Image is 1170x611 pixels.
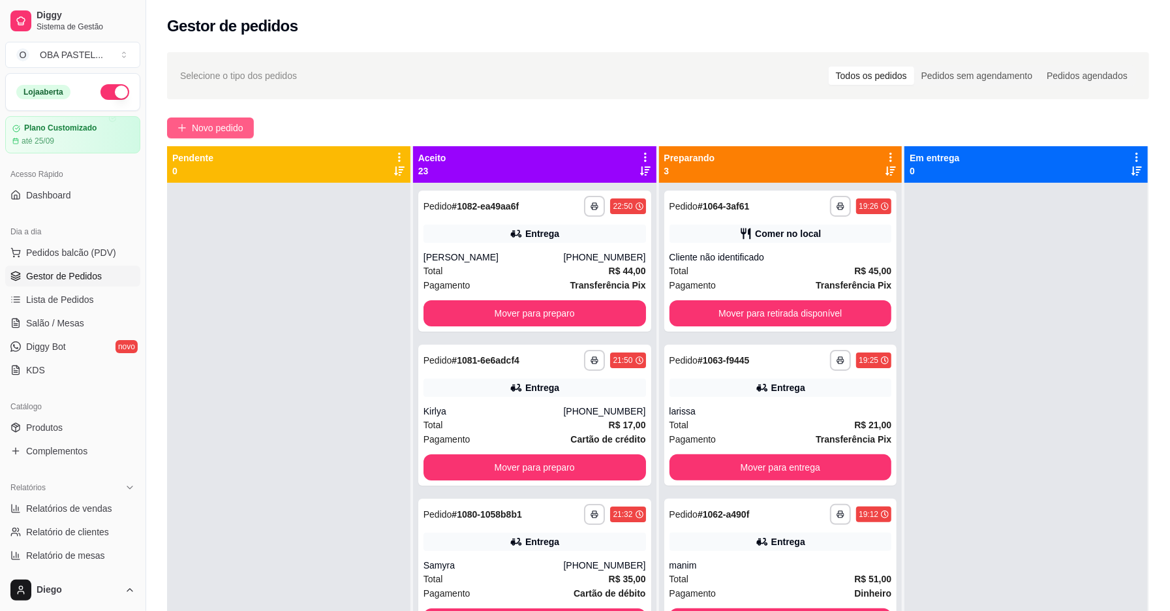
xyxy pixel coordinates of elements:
[26,317,84,330] span: Salão / Mesas
[670,559,892,572] div: manim
[698,201,749,211] strong: # 1064-3af61
[5,313,140,334] a: Salão / Mesas
[423,572,443,586] span: Total
[859,509,878,520] div: 19:12
[670,572,689,586] span: Total
[5,116,140,153] a: Plano Customizadoaté 25/09
[37,584,119,596] span: Diego
[26,421,63,434] span: Produtos
[829,67,914,85] div: Todos os pedidos
[609,266,646,276] strong: R$ 44,00
[563,251,645,264] div: [PHONE_NUMBER]
[670,264,689,278] span: Total
[5,417,140,438] a: Produtos
[859,201,878,211] div: 19:26
[5,289,140,310] a: Lista de Pedidos
[5,164,140,185] div: Acesso Rápido
[854,266,891,276] strong: R$ 45,00
[755,227,821,240] div: Comer no local
[26,445,87,458] span: Complementos
[5,545,140,566] a: Relatório de mesas
[37,22,135,32] span: Sistema de Gestão
[670,300,892,326] button: Mover para retirada disponível
[180,69,297,83] span: Selecione o tipo dos pedidos
[670,454,892,480] button: Mover para entrega
[10,482,46,493] span: Relatórios
[26,270,102,283] span: Gestor de Pedidos
[5,5,140,37] a: DiggySistema de Gestão
[192,121,243,135] span: Novo pedido
[26,189,71,202] span: Dashboard
[177,123,187,133] span: plus
[26,246,116,259] span: Pedidos balcão (PDV)
[664,151,715,164] p: Preparando
[525,227,559,240] div: Entrega
[670,355,698,366] span: Pedido
[423,418,443,432] span: Total
[452,509,521,520] strong: # 1080-1058b8b1
[5,221,140,242] div: Dia a dia
[664,164,715,178] p: 3
[914,67,1039,85] div: Pedidos sem agendamento
[570,280,646,290] strong: Transferência Pix
[698,509,749,520] strong: # 1062-a490f
[5,185,140,206] a: Dashboard
[5,569,140,589] a: Relatório de fidelidadenovo
[910,164,959,178] p: 0
[670,418,689,432] span: Total
[570,434,645,445] strong: Cartão de crédito
[423,355,452,366] span: Pedido
[670,509,698,520] span: Pedido
[613,355,632,366] div: 21:50
[854,588,891,599] strong: Dinheiro
[816,434,891,445] strong: Transferência Pix
[609,574,646,584] strong: R$ 35,00
[24,123,97,133] article: Plano Customizado
[563,405,645,418] div: [PHONE_NUMBER]
[5,396,140,417] div: Catálogo
[172,164,213,178] p: 0
[26,340,66,353] span: Diggy Bot
[26,502,112,515] span: Relatórios de vendas
[418,151,446,164] p: Aceito
[423,586,470,601] span: Pagamento
[423,300,646,326] button: Mover para preparo
[5,574,140,606] button: Diego
[613,509,632,520] div: 21:32
[5,42,140,68] button: Select a team
[609,420,646,430] strong: R$ 17,00
[26,525,109,539] span: Relatório de clientes
[423,264,443,278] span: Total
[670,586,716,601] span: Pagamento
[16,48,29,61] span: O
[418,164,446,178] p: 23
[698,355,749,366] strong: # 1063-f9445
[40,48,103,61] div: OBA PASTEL ...
[5,498,140,519] a: Relatórios de vendas
[525,381,559,394] div: Entrega
[423,251,564,264] div: [PERSON_NAME]
[26,364,45,377] span: KDS
[910,151,959,164] p: Em entrega
[423,509,452,520] span: Pedido
[670,432,716,446] span: Pagamento
[854,420,891,430] strong: R$ 21,00
[423,432,470,446] span: Pagamento
[423,201,452,211] span: Pedido
[26,549,105,562] span: Relatório de mesas
[452,201,519,211] strong: # 1082-ea49aa6f
[423,559,564,572] div: Samyra
[37,10,135,22] span: Diggy
[5,360,140,381] a: KDS
[670,405,892,418] div: larissa
[5,336,140,357] a: Diggy Botnovo
[16,85,70,99] div: Loja aberta
[423,405,564,418] div: Kirlya
[5,441,140,462] a: Complementos
[574,588,645,599] strong: Cartão de débito
[423,454,646,480] button: Mover para preparo
[167,16,298,37] h2: Gestor de pedidos
[816,280,891,290] strong: Transferência Pix
[670,201,698,211] span: Pedido
[26,293,94,306] span: Lista de Pedidos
